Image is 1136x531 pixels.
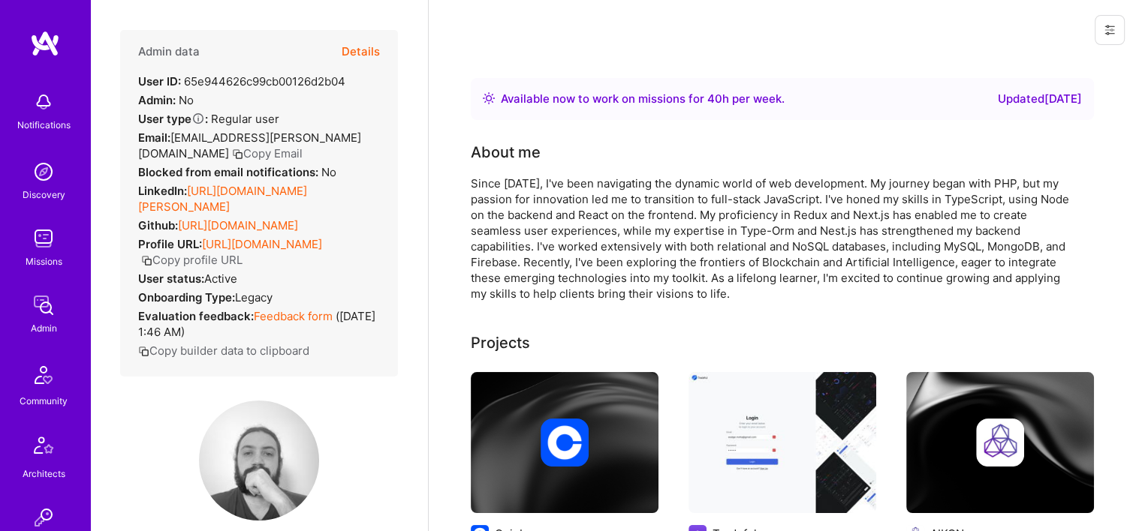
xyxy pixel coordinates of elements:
img: Company logo [541,418,589,466]
a: [URL][DOMAIN_NAME] [202,237,322,251]
strong: Github: [138,218,178,232]
strong: Admin: [138,93,176,107]
img: teamwork [29,223,59,253]
div: No [138,92,194,108]
div: Discovery [23,187,65,202]
span: legacy [235,290,273,304]
button: Copy profile URL [141,252,243,268]
img: discovery [29,157,59,187]
a: Feedback form [254,309,333,323]
div: Since [DATE], I've been navigating the dynamic world of web development. My journey began with PH... [471,175,1071,301]
i: icon Copy [232,148,243,160]
img: Community [26,357,62,393]
img: Availability [483,92,495,104]
img: User Avatar [199,400,319,520]
img: admin teamwork [29,290,59,320]
strong: Evaluation feedback: [138,309,254,323]
strong: User ID: [138,74,181,88]
strong: User status: [138,271,204,286]
strong: Email: [138,130,170,145]
button: Details [342,30,380,73]
a: [URL][DOMAIN_NAME] [178,218,298,232]
strong: Blocked from email notifications: [138,165,321,179]
img: Architects [26,430,62,466]
a: [URL][DOMAIN_NAME][PERSON_NAME] [138,184,307,214]
div: Notifications [17,117,71,133]
i: Help [191,112,205,125]
div: Available now to work on missions for h per week . [501,90,785,108]
div: About me [471,141,541,163]
img: bell [29,87,59,117]
img: logo [30,30,60,57]
div: No [138,164,336,180]
strong: Onboarding Type: [138,290,235,304]
i: icon Copy [138,346,149,357]
div: Projects [471,331,530,354]
img: cover [471,372,658,513]
i: icon Copy [141,255,152,266]
button: Copy builder data to clipboard [138,343,309,358]
span: 40 [707,91,722,106]
span: [EMAIL_ADDRESS][PERSON_NAME][DOMAIN_NAME] [138,130,361,160]
div: 65e944626c99cb00126d2b04 [138,73,345,89]
strong: LinkedIn: [138,184,187,198]
button: Copy Email [232,145,303,161]
div: Updated [DATE] [998,90,1082,108]
img: cover [906,372,1094,513]
div: Regular user [138,111,279,127]
div: Missions [26,253,62,269]
strong: User type : [138,112,208,126]
img: Company logo [976,418,1024,466]
div: Admin [31,320,57,336]
div: ( [DATE] 1:46 AM ) [138,308,380,340]
img: Tradeful [689,372,876,513]
span: Active [204,271,237,286]
div: Community [20,393,68,409]
strong: Profile URL: [138,237,202,251]
div: Architects [23,466,65,481]
h4: Admin data [138,45,200,58]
